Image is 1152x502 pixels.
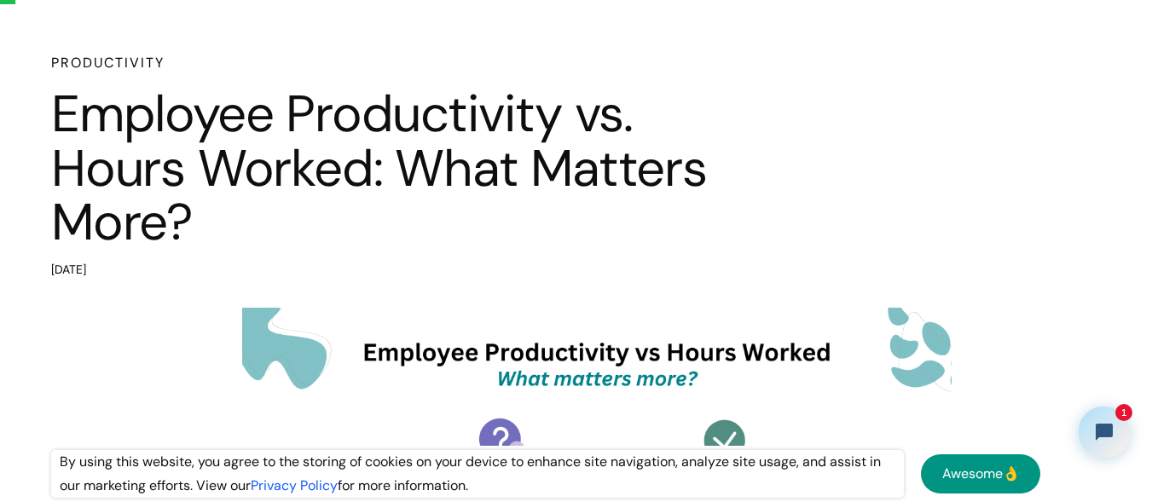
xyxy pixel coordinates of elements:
iframe: Tidio Chat [1064,392,1144,472]
div: By using this website, you agree to the storing of cookies on your device to enhance site navigat... [51,450,904,498]
h1: Employee Productivity vs. Hours Worked: What Matters More? [51,87,767,250]
a: Awesome👌 [921,454,1040,493]
h6: Productivity [51,53,767,73]
a: Privacy Policy [251,476,338,494]
div: [DATE] [51,258,767,282]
